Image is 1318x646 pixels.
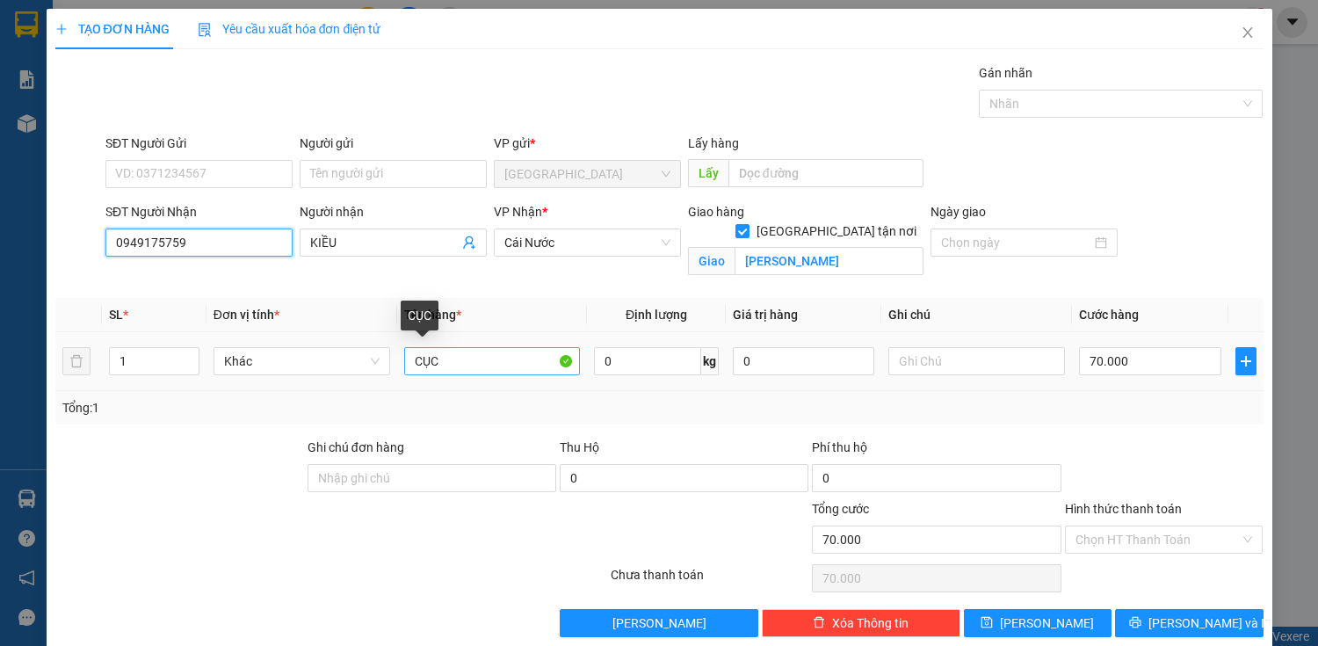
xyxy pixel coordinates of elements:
[750,221,923,241] span: [GEOGRAPHIC_DATA] tận nơi
[735,247,923,275] input: Giao tận nơi
[198,23,212,37] img: icon
[964,609,1112,637] button: save[PERSON_NAME]
[560,609,758,637] button: [PERSON_NAME]
[612,613,706,633] span: [PERSON_NAME]
[494,134,681,153] div: VP gửi
[812,438,1061,464] div: Phí thu hộ
[1236,354,1256,368] span: plus
[494,205,542,219] span: VP Nhận
[1129,616,1141,630] span: printer
[62,398,511,417] div: Tổng: 1
[560,440,599,454] span: Thu Hộ
[1000,613,1094,633] span: [PERSON_NAME]
[941,233,1091,252] input: Ngày giao
[888,347,1065,375] input: Ghi Chú
[881,298,1072,332] th: Ghi chú
[1079,308,1139,322] span: Cước hàng
[931,205,986,219] label: Ngày giao
[504,161,670,187] span: Sài Gòn
[404,347,581,375] input: VD: Bàn, Ghế
[105,134,293,153] div: SĐT Người Gửi
[981,616,993,630] span: save
[812,502,869,516] span: Tổng cước
[55,23,68,35] span: plus
[688,159,728,187] span: Lấy
[1235,347,1256,375] button: plus
[979,66,1032,80] label: Gán nhãn
[626,308,687,322] span: Định lượng
[300,202,487,221] div: Người nhận
[308,440,404,454] label: Ghi chú đơn hàng
[198,22,381,36] span: Yêu cầu xuất hóa đơn điện tử
[1241,25,1255,40] span: close
[733,347,874,375] input: 0
[214,308,279,322] span: Đơn vị tính
[609,565,811,596] div: Chưa thanh toán
[1115,609,1263,637] button: printer[PERSON_NAME] và In
[109,308,123,322] span: SL
[1065,502,1182,516] label: Hình thức thanh toán
[462,236,476,250] span: user-add
[504,229,670,256] span: Cái Nước
[224,348,380,374] span: Khác
[62,347,91,375] button: delete
[688,205,744,219] span: Giao hàng
[404,308,461,322] span: Tên hàng
[688,136,739,150] span: Lấy hàng
[832,613,909,633] span: Xóa Thông tin
[762,609,960,637] button: deleteXóa Thông tin
[813,616,825,630] span: delete
[105,202,293,221] div: SĐT Người Nhận
[55,22,170,36] span: TẠO ĐƠN HÀNG
[1148,613,1271,633] span: [PERSON_NAME] và In
[701,347,719,375] span: kg
[1223,9,1272,58] button: Close
[688,247,735,275] span: Giao
[728,159,923,187] input: Dọc đường
[733,308,798,322] span: Giá trị hàng
[401,301,438,330] div: CỤC
[300,134,487,153] div: Người gửi
[308,464,556,492] input: Ghi chú đơn hàng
